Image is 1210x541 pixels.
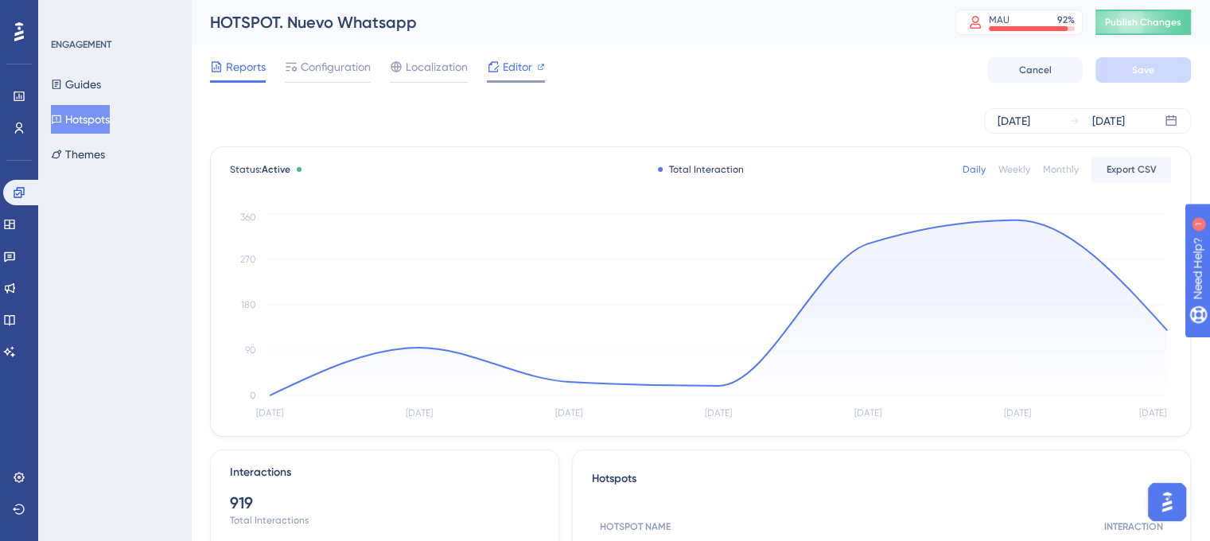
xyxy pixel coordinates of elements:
span: Hotspots [592,469,636,498]
span: Reports [226,57,266,76]
tspan: [DATE] [705,407,732,418]
div: Total Interaction [658,163,744,176]
span: Editor [503,57,532,76]
span: HOTSPOT NAME [600,520,671,533]
tspan: [DATE] [1004,407,1031,418]
tspan: [DATE] [1138,407,1165,418]
span: Localization [406,57,468,76]
span: Configuration [301,57,371,76]
span: Cancel [1019,64,1052,76]
button: Export CSV [1091,157,1171,182]
div: [DATE] [1092,111,1125,130]
tspan: [DATE] [256,407,283,418]
div: [DATE] [998,111,1030,130]
tspan: [DATE] [854,407,881,418]
tspan: [DATE] [406,407,433,418]
button: Save [1095,57,1191,83]
span: Publish Changes [1105,16,1181,29]
button: Cancel [987,57,1083,83]
tspan: 360 [240,212,256,223]
button: Hotspots [51,105,110,134]
button: Themes [51,140,105,169]
div: HOTSPOT. Nuevo Whatsapp [210,11,916,33]
tspan: 90 [245,344,256,356]
tspan: 0 [250,390,256,401]
div: MAU [989,14,1010,26]
span: Export CSV [1107,163,1157,176]
div: 919 [230,492,539,514]
span: Save [1132,64,1154,76]
span: Status: [230,163,290,176]
div: 92 % [1057,14,1075,26]
button: Publish Changes [1095,10,1191,35]
button: Guides [51,70,101,99]
div: Interactions [230,463,291,482]
div: Monthly [1043,163,1079,176]
tspan: 270 [240,254,256,265]
div: ENGAGEMENT [51,38,111,51]
tspan: 180 [241,299,256,310]
iframe: UserGuiding AI Assistant Launcher [1143,478,1191,526]
span: Need Help? [37,4,99,23]
span: INTERACTION [1104,520,1163,533]
tspan: [DATE] [555,407,582,418]
div: Weekly [998,163,1030,176]
div: 1 [111,8,115,21]
div: Daily [963,163,986,176]
span: Active [262,164,290,175]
